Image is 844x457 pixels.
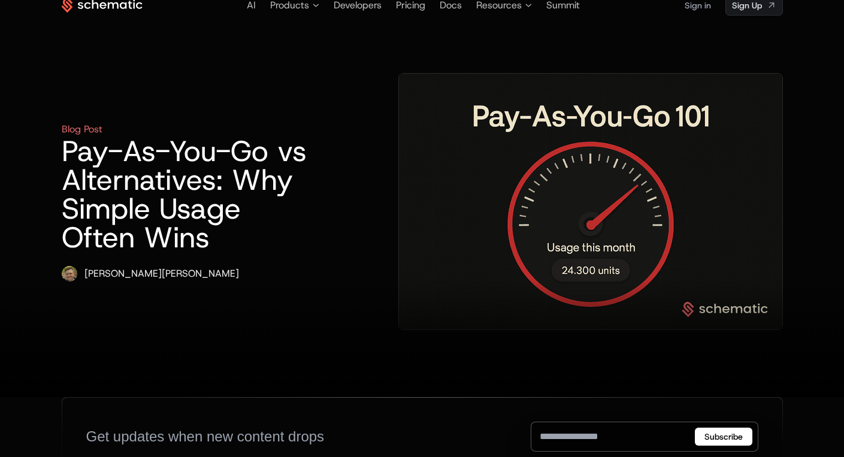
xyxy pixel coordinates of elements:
[84,267,239,281] div: [PERSON_NAME] [PERSON_NAME]
[86,427,325,446] div: Get updates when new content drops
[62,73,783,330] a: Blog PostPay-As-You-Go vs Alternatives: Why Simple Usage Often WinsRyan Echternacht[PERSON_NAME][...
[62,122,102,137] div: Blog Post
[399,74,782,329] img: PAYG Pricing
[62,137,322,252] h1: Pay-As-You-Go vs Alternatives: Why Simple Usage Often Wins
[695,428,752,446] button: Subscribe
[62,266,77,282] img: Ryan Echternacht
